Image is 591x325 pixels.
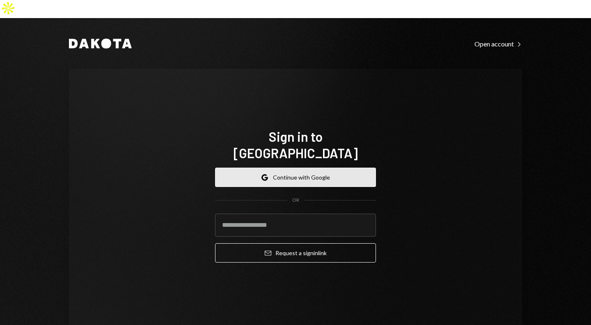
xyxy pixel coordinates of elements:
[215,128,376,161] h1: Sign in to [GEOGRAPHIC_DATA]
[292,197,299,204] div: OR
[215,243,376,263] button: Request a signinlink
[215,168,376,187] button: Continue with Google
[474,39,522,48] a: Open account
[474,40,522,48] div: Open account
